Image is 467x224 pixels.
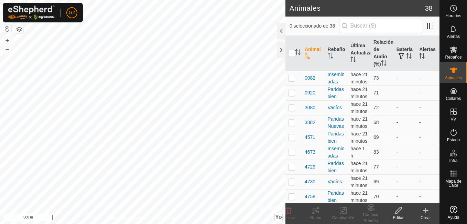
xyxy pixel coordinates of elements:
div: Paridas bien [328,160,345,174]
font: Última Actualización [350,43,381,55]
td: - [416,100,439,115]
span: Yo [275,214,282,220]
td: - [394,174,417,189]
span: Horarios [446,14,461,18]
span: 23 sept 2025, 9:07 [350,190,368,203]
span: 23 sept 2025, 9:06 [350,116,368,129]
span: 23 sept 2025, 9:06 [350,72,368,84]
button: Capas del Mapa [15,25,23,33]
span: 23 sept 2025, 9:06 [350,86,368,99]
button: + [3,36,11,44]
div: Paridas Nuevas [328,115,345,130]
td: - [416,130,439,145]
font: Animal [305,47,321,52]
span: 69 [373,179,379,184]
p-sorticon: Activar para ordenar [328,54,333,60]
span: 68 [373,120,379,125]
span: 83 [373,149,379,155]
td: - [394,85,417,100]
span: 3882 [305,119,315,126]
p-sorticon: Activar para ordenar [350,58,356,63]
p-sorticon: Activar para ordenar [406,54,412,60]
td: - [394,160,417,174]
span: 38 [425,3,433,13]
span: Collares [446,96,461,101]
div: Inseminadas [328,71,345,85]
a: Política de Privacidad [107,215,147,221]
div: Rutas [302,215,329,221]
td: - [394,130,417,145]
span: 23 sept 2025, 9:06 [350,175,368,188]
div: Cambiar Rebaño [357,212,384,224]
span: 70 [373,194,379,199]
span: 69 [373,134,379,140]
span: 71 [373,90,379,95]
td: - [416,71,439,85]
span: Rebaños [445,55,461,59]
td: - [416,145,439,160]
span: G2 [69,9,75,16]
img: Logo Gallagher [8,6,55,20]
p-sorticon: Activar para ordenar [305,54,310,60]
button: – [3,45,11,53]
span: Eliminar [281,215,295,220]
span: Estado [447,138,460,142]
span: 23 sept 2025, 9:06 [350,101,368,114]
div: Paridas bien [328,130,345,145]
span: Alertas [447,34,460,39]
span: 3080 [305,104,315,111]
div: Vacíos [328,104,345,111]
a: Ayuda [440,203,467,222]
a: Contáctenos [155,215,178,221]
td: - [394,189,417,204]
div: Vacíos [328,178,345,185]
span: 23 sept 2025, 9:06 [350,161,368,173]
span: 4673 [305,149,315,156]
div: Cambiar VV [329,215,357,221]
h2: Animales [290,4,425,12]
td: - [394,115,417,130]
font: Rebaño [328,47,345,52]
div: Paridas bien [328,190,345,204]
span: 23 sept 2025, 9:06 [350,131,368,144]
span: 72 [373,105,379,110]
span: 4758 [305,193,315,200]
td: - [416,115,439,130]
div: Crear [412,215,439,221]
span: 73 [373,75,379,81]
p-sorticon: Activar para ordenar [295,50,301,56]
span: 77 [373,164,379,170]
td: - [394,71,417,85]
span: Animales [445,76,462,80]
div: Editar [384,215,412,221]
span: VV [450,117,456,121]
div: Paridas bien [328,86,345,100]
p-sorticon: Activar para ordenar [419,54,425,60]
td: - [416,174,439,189]
span: 0082 [305,74,315,82]
font: Relación de Audio (%) [373,39,393,67]
span: 0920 [305,89,315,96]
span: 23 sept 2025, 8:06 [350,146,365,159]
td: - [416,160,439,174]
button: Yo [275,213,282,221]
p-sorticon: Activar para ordenar [381,61,387,67]
td: - [394,100,417,115]
input: Buscar (S) [339,19,422,33]
span: 4571 [305,134,315,141]
span: Ayuda [448,215,459,220]
td: - [416,85,439,100]
font: Alertas [419,47,435,52]
span: Infra [449,159,457,163]
div: Inseminadas [328,145,345,160]
td: - [416,189,439,204]
span: 0 seleccionado de 38 [290,22,339,30]
span: 4729 [305,163,315,171]
button: Restablecer Mapa [3,25,11,33]
td: - [394,145,417,160]
font: Batería [397,47,413,52]
span: 4730 [305,178,315,185]
span: Mapa de Calor [442,179,465,187]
